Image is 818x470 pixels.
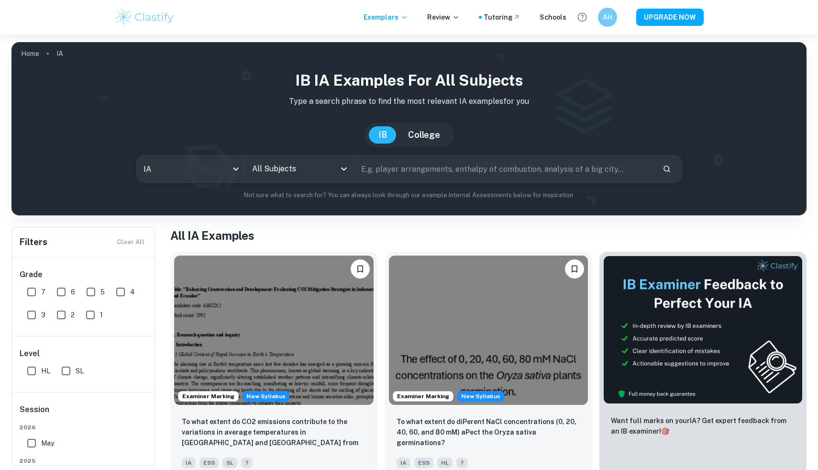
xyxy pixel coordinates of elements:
[457,391,504,402] div: Starting from the May 2026 session, the ESS IA requirements have changed. We created this exempla...
[565,259,584,279] button: Bookmark
[20,348,148,359] h6: Level
[602,12,613,22] h6: AH
[661,427,669,435] span: 🎯
[414,458,433,468] span: ESS
[636,9,704,26] button: UPGRADE NOW
[21,47,39,60] a: Home
[19,69,799,92] h1: IB IA examples for all subjects
[427,12,460,22] p: Review
[41,287,45,297] span: 7
[598,8,617,27] button: AH
[456,458,468,468] span: 7
[437,458,453,468] span: HL
[41,438,54,448] span: May
[540,12,566,22] a: Schools
[182,458,196,468] span: IA
[484,12,520,22] a: Tutoring
[199,458,219,468] span: ESS
[457,391,504,402] span: New Syllabus
[611,415,795,436] p: Want full marks on your IA ? Get expert feedback from an IB examiner!
[41,366,50,376] span: HL
[659,161,675,177] button: Search
[11,42,807,215] img: profile cover
[354,156,654,182] input: E.g. player arrangements, enthalpy of combustion, analysis of a big city...
[397,458,410,468] span: IA
[178,392,238,401] span: Examiner Marking
[130,287,135,297] span: 4
[19,190,799,200] p: Not sure what to search for? You can always look through our example Internal Assessments below f...
[170,227,807,244] h1: All IA Examples
[71,287,75,297] span: 6
[389,256,588,405] img: ESS IA example thumbnail: To what extent do diPerent NaCl concentr
[20,404,148,423] h6: Session
[182,416,366,449] p: To what extent do CO2 emissions contribute to the variations in average temperatures in Indonesia...
[137,156,245,182] div: IA
[222,458,237,468] span: SL
[369,126,397,144] button: IB
[351,259,370,279] button: Bookmark
[337,162,351,176] button: Open
[100,287,105,297] span: 5
[20,269,148,280] h6: Grade
[398,126,450,144] button: College
[19,96,799,107] p: Type a search phrase to find the most relevant IA examples for you
[20,235,47,249] h6: Filters
[20,457,148,465] span: 2025
[41,310,45,320] span: 3
[243,391,289,402] span: New Syllabus
[76,366,84,376] span: SL
[20,423,148,432] span: 2026
[397,416,581,448] p: To what extent do diPerent NaCl concentrations (0, 20, 40, 60, and 80 mM) aPect the Oryza sativa ...
[100,310,103,320] span: 1
[71,310,75,320] span: 2
[114,8,175,27] img: Clastify logo
[574,9,590,25] button: Help and Feedback
[243,391,289,402] div: Starting from the May 2026 session, the ESS IA requirements have changed. We created this exempla...
[56,48,63,59] p: IA
[241,458,253,468] span: 7
[603,256,803,404] img: Thumbnail
[393,392,453,401] span: Examiner Marking
[174,256,374,405] img: ESS IA example thumbnail: To what extent do CO2 emissions contribu
[364,12,408,22] p: Exemplars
